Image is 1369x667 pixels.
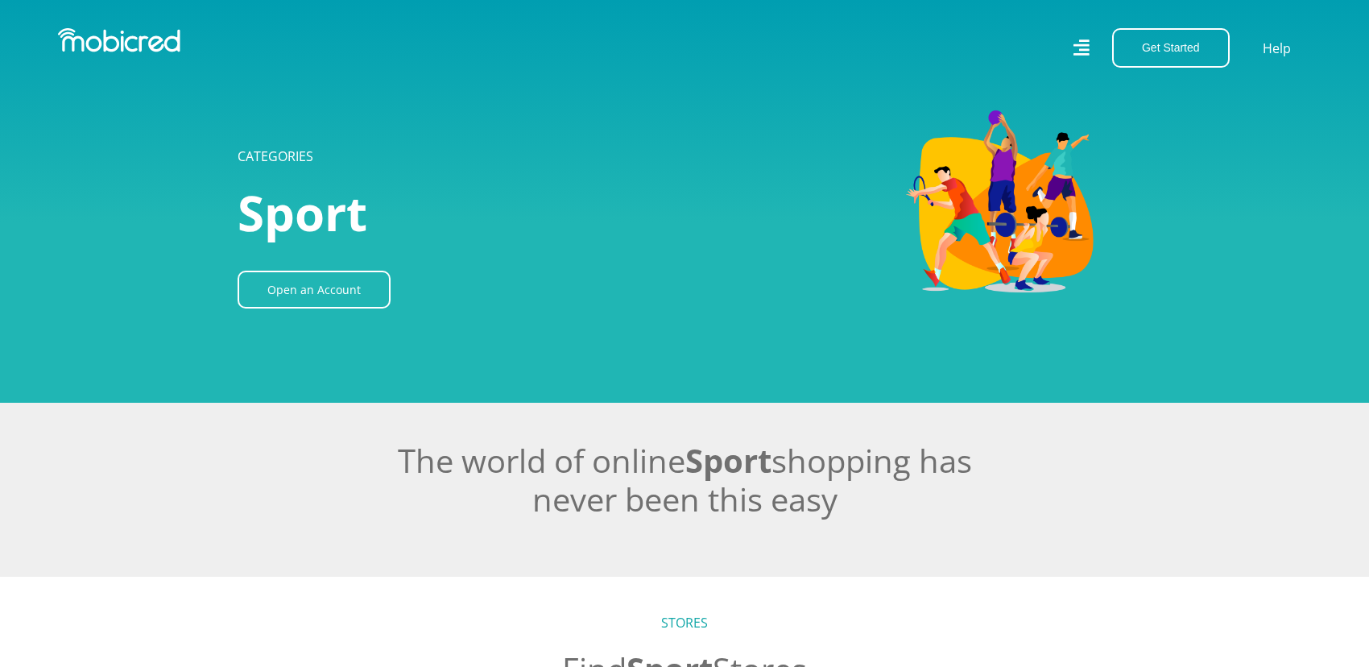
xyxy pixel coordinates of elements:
[238,271,391,309] a: Open an Account
[620,91,1131,312] img: Sport
[238,147,313,165] a: CATEGORIES
[58,28,180,52] img: Mobicred
[238,180,367,246] span: Sport
[238,615,1131,631] h5: STORES
[1112,28,1230,68] button: Get Started
[1262,38,1292,59] a: Help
